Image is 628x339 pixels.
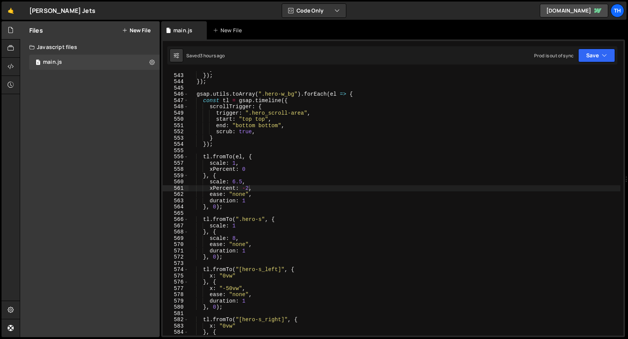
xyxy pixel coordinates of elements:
div: 556 [163,154,189,160]
div: 576 [163,279,189,285]
div: 563 [163,198,189,204]
button: New File [122,27,151,33]
div: 16759/45776.js [29,55,160,70]
div: 554 [163,141,189,148]
button: Save [578,49,615,62]
div: 548 [163,104,189,110]
div: 552 [163,129,189,135]
div: 560 [163,179,189,185]
div: 546 [163,91,189,98]
div: 574 [163,266,189,273]
a: [DOMAIN_NAME] [540,4,608,17]
div: Javascript files [20,39,160,55]
a: Th [611,4,624,17]
div: 564 [163,204,189,210]
div: New File [213,27,245,34]
div: Prod is out of sync [534,52,574,59]
div: 584 [163,329,189,336]
div: 547 [163,98,189,104]
div: 557 [163,160,189,167]
div: 561 [163,185,189,192]
div: 550 [163,116,189,123]
div: 562 [163,191,189,198]
div: 544 [163,79,189,85]
div: 549 [163,110,189,117]
div: 543 [163,73,189,79]
div: 568 [163,229,189,235]
div: 553 [163,135,189,142]
button: Code Only [282,4,346,17]
div: 545 [163,85,189,91]
div: 3 hours ago [200,52,225,59]
a: 🤙 [2,2,20,20]
div: 559 [163,173,189,179]
div: [PERSON_NAME] Jets [29,6,95,15]
div: 581 [163,311,189,317]
div: 572 [163,254,189,260]
div: 558 [163,166,189,173]
div: 571 [163,248,189,254]
div: 577 [163,285,189,292]
div: 565 [163,210,189,217]
div: 583 [163,323,189,330]
span: 1 [36,60,40,66]
div: main.js [173,27,192,34]
div: 575 [163,273,189,279]
div: 570 [163,241,189,248]
div: 569 [163,235,189,242]
div: Saved [186,52,225,59]
div: 580 [163,304,189,311]
div: 551 [163,123,189,129]
div: 578 [163,292,189,298]
div: main.js [43,59,62,66]
div: 573 [163,260,189,267]
div: 582 [163,317,189,323]
h2: Files [29,26,43,35]
div: 555 [163,148,189,154]
div: 566 [163,216,189,223]
div: 567 [163,223,189,229]
div: 579 [163,298,189,304]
